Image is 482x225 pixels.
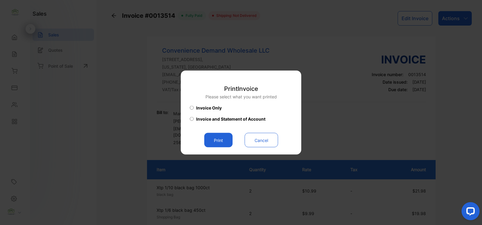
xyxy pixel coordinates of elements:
[196,116,265,122] span: Invoice and Statement of Account
[205,94,277,100] p: Please select what you want printed
[205,84,277,93] p: Print Invoice
[245,133,278,147] button: Cancel
[457,200,482,225] iframe: LiveChat chat widget
[196,105,222,111] span: Invoice Only
[204,133,233,147] button: Print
